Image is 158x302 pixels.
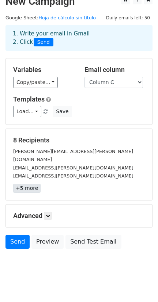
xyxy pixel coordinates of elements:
small: [EMAIL_ADDRESS][PERSON_NAME][DOMAIN_NAME] [13,173,133,179]
a: Send Test Email [65,235,121,249]
button: Save [53,106,72,117]
a: +5 more [13,184,41,193]
h5: 8 Recipients [13,136,145,144]
a: Preview [31,235,64,249]
small: [EMAIL_ADDRESS][PERSON_NAME][DOMAIN_NAME] [13,165,133,171]
iframe: Chat Widget [121,267,158,302]
a: Send [5,235,30,249]
a: Copy/paste... [13,77,58,88]
a: Templates [13,95,45,103]
a: Load... [13,106,41,117]
small: [PERSON_NAME][EMAIL_ADDRESS][PERSON_NAME][DOMAIN_NAME] [13,149,133,163]
div: Widget de chat [121,267,158,302]
span: Send [34,38,53,47]
h5: Variables [13,66,74,74]
span: Daily emails left: 50 [104,14,153,22]
a: Hoja de cálculo sin título [38,15,96,20]
small: Google Sheet: [5,15,96,20]
div: 1. Write your email in Gmail 2. Click [7,30,151,46]
a: Daily emails left: 50 [104,15,153,20]
h5: Email column [84,66,145,74]
h5: Advanced [13,212,145,220]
